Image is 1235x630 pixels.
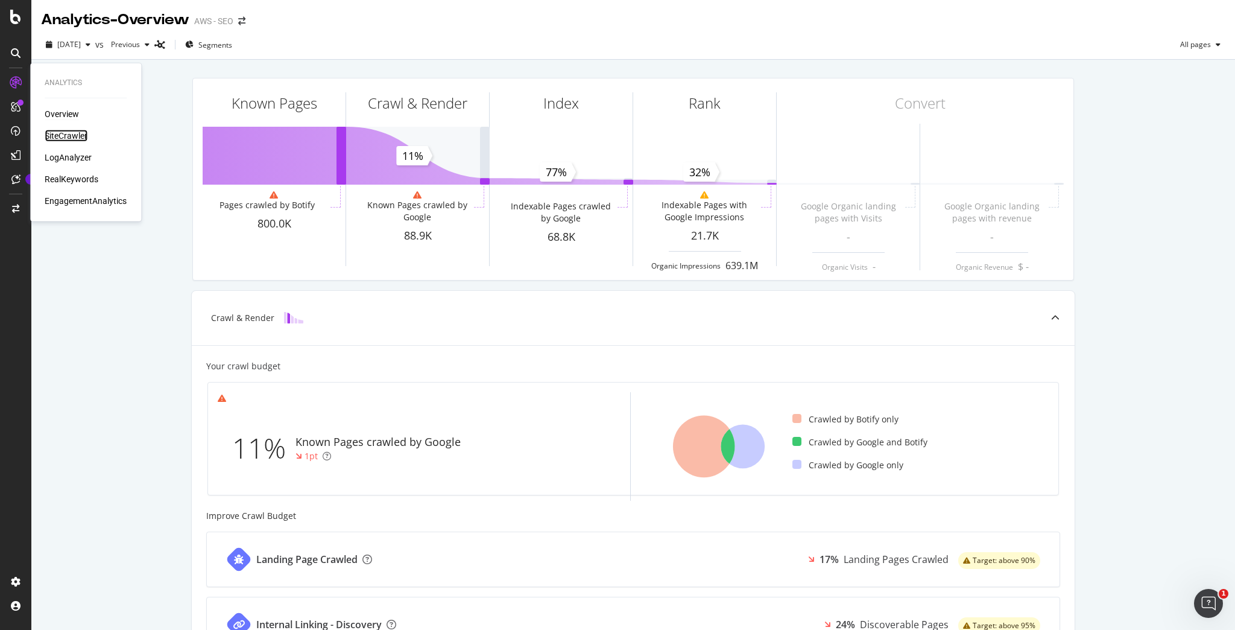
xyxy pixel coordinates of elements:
[792,459,903,471] div: Crawled by Google only
[232,93,317,113] div: Known Pages
[973,622,1035,629] span: Target: above 95%
[45,78,127,88] div: Analytics
[507,200,614,224] div: Indexable Pages crawled by Google
[57,39,81,49] span: 2025 Sep. 10th
[1194,589,1223,618] iframe: Intercom live chat
[284,312,303,323] img: block-icon
[198,40,232,50] span: Segments
[211,312,274,324] div: Crawl & Render
[651,261,721,271] div: Organic Impressions
[820,553,839,567] div: 17%
[232,428,295,468] div: 11%
[194,15,233,27] div: AWS - SEO
[650,199,758,223] div: Indexable Pages with Google Impressions
[295,434,461,450] div: Known Pages crawled by Google
[543,93,579,113] div: Index
[45,130,87,142] a: SiteCrawler
[1175,35,1225,54] button: All pages
[256,553,358,567] div: Landing Page Crawled
[725,259,758,273] div: 639.1M
[363,199,471,223] div: Known Pages crawled by Google
[25,174,36,185] div: Tooltip anchor
[958,552,1040,569] div: warning label
[41,35,95,54] button: [DATE]
[106,35,154,54] button: Previous
[792,413,899,425] div: Crawled by Botify only
[45,195,127,207] a: EngagementAnalytics
[106,39,140,49] span: Previous
[346,228,489,244] div: 88.9K
[368,93,467,113] div: Crawl & Render
[203,216,346,232] div: 800.0K
[95,39,106,51] span: vs
[633,228,776,244] div: 21.7K
[1175,39,1211,49] span: All pages
[206,510,1060,522] div: Improve Crawl Budget
[45,151,92,164] a: LogAnalyzer
[689,93,721,113] div: Rank
[220,199,315,211] div: Pages crawled by Botify
[490,229,633,245] div: 68.8K
[206,360,280,372] div: Your crawl budget
[973,557,1035,564] span: Target: above 90%
[844,553,949,567] div: Landing Pages Crawled
[180,35,237,54] button: Segments
[1219,589,1228,599] span: 1
[45,108,79,120] a: Overview
[238,17,245,25] div: arrow-right-arrow-left
[305,450,318,462] div: 1pt
[41,10,189,30] div: Analytics - Overview
[792,436,927,448] div: Crawled by Google and Botify
[206,532,1060,587] a: Landing Page Crawled17%Landing Pages Crawledwarning label
[45,173,98,185] a: RealKeywords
